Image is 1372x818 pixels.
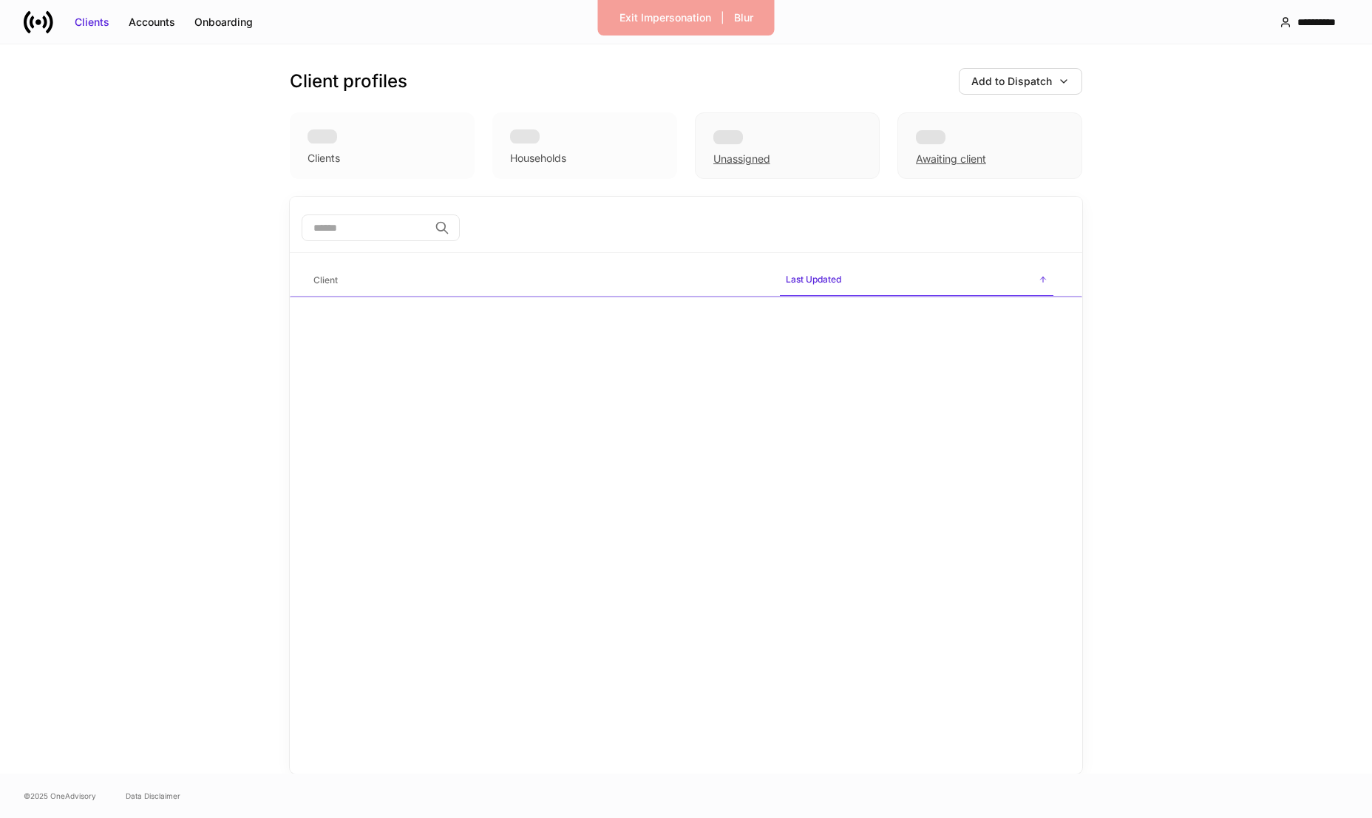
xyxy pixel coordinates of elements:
button: Blur [724,6,763,30]
button: Exit Impersonation [610,6,721,30]
button: Clients [65,10,119,34]
div: Awaiting client [916,152,986,166]
div: Add to Dispatch [971,74,1052,89]
div: Unassigned [695,112,880,179]
span: Client [308,266,768,296]
button: Accounts [119,10,185,34]
span: © 2025 OneAdvisory [24,790,96,802]
h6: Client [313,273,338,287]
span: Last Updated [780,265,1053,297]
div: Clients [308,151,340,166]
div: Accounts [129,15,175,30]
button: Onboarding [185,10,262,34]
h3: Client profiles [290,70,407,93]
div: Onboarding [194,15,253,30]
div: Blur [734,10,753,25]
div: Awaiting client [897,112,1082,179]
div: Exit Impersonation [619,10,711,25]
div: Households [510,151,566,166]
a: Data Disclaimer [126,790,180,802]
div: Clients [75,15,109,30]
div: Unassigned [713,152,770,166]
h6: Last Updated [786,272,841,286]
button: Add to Dispatch [959,68,1082,95]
